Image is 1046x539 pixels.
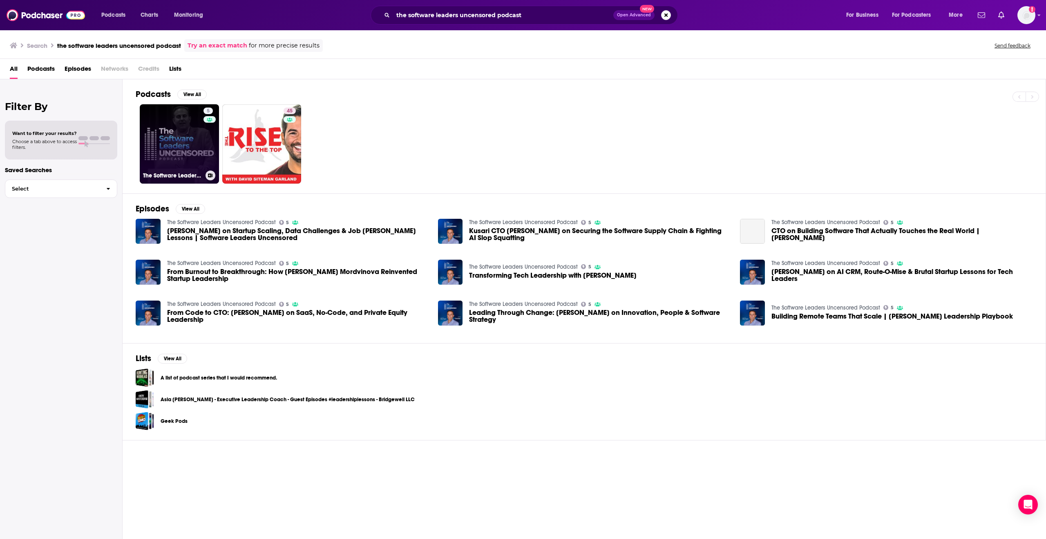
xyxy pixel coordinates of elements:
[136,353,151,364] h2: Lists
[158,354,187,364] button: View All
[771,268,1033,282] span: [PERSON_NAME] on AI CRM, Route-O-Mise & Brutal Startup Lessons for Tech Leaders
[143,172,202,179] h3: The Software Leaders Uncensored Podcast
[101,9,125,21] span: Podcasts
[469,272,637,279] a: Transforming Tech Leadership with John Mann
[1029,6,1035,13] svg: Add a profile image
[167,268,428,282] span: From Burnout to Breakthrough: How [PERSON_NAME] Mordvinova Reinvented Startup Leadership
[771,268,1033,282] a: Rick Schott on AI CRM, Route-O-Mise & Brutal Startup Lessons for Tech Leaders
[469,219,578,226] a: The Software Leaders Uncensored Podcast
[640,5,655,13] span: New
[27,42,47,49] h3: Search
[771,219,880,226] a: The Software Leaders Uncensored Podcast
[167,260,276,267] a: The Software Leaders Uncensored Podcast
[12,130,77,136] span: Want to filter your results?
[136,301,161,326] img: From Code to CTO: Jason Gilmore on SaaS, No-Code, and Private Equity Leadership
[771,227,1033,241] a: CTO on Building Software That Actually Touches the Real World | Kumar Srivastava
[10,62,18,79] a: All
[136,89,207,99] a: PodcastsView All
[287,107,293,115] span: 45
[5,166,117,174] p: Saved Searches
[588,303,591,306] span: 5
[136,353,187,364] a: ListsView All
[203,108,213,114] a: 5
[469,309,730,323] a: Leading Through Change: Mark Losey on Innovation, People & Software Strategy
[27,62,55,79] a: Podcasts
[588,221,591,225] span: 5
[96,9,136,22] button: open menu
[167,301,276,308] a: The Software Leaders Uncensored Podcast
[887,9,943,22] button: open menu
[249,41,320,50] span: for more precise results
[740,301,765,326] img: Building Remote Teams That Scale | Jim Olsen’s Leadership Playbook
[469,309,730,323] span: Leading Through Change: [PERSON_NAME] on Innovation, People & Software Strategy
[7,7,85,23] img: Podchaser - Follow, Share and Rate Podcasts
[136,260,161,285] img: From Burnout to Breakthrough: How Lena Skilarova Mordvinova Reinvented Startup Leadership
[740,260,765,285] img: Rick Schott on AI CRM, Route-O-Mise & Brutal Startup Lessons for Tech Leaders
[279,261,289,266] a: 5
[5,186,100,191] span: Select
[174,9,203,21] span: Monitoring
[613,10,655,20] button: Open AdvancedNew
[846,9,878,21] span: For Business
[169,62,181,79] span: Lists
[167,309,428,323] span: From Code to CTO: [PERSON_NAME] on SaaS, No-Code, and Private Equity Leadership
[883,261,894,266] a: 5
[188,41,247,50] a: Try an exact match
[438,301,463,326] a: Leading Through Change: Mark Losey on Innovation, People & Software Strategy
[393,9,613,22] input: Search podcasts, credits, & more...
[57,42,181,49] h3: the software leaders uncensored podcast
[469,301,578,308] a: The Software Leaders Uncensored Podcast
[943,9,973,22] button: open menu
[469,227,730,241] span: Kusari CTO [PERSON_NAME] on Securing the Software Supply Chain & Fighting AI Slop Squatting
[891,221,894,225] span: 5
[588,265,591,269] span: 5
[771,304,880,311] a: The Software Leaders Uncensored Podcast
[136,368,154,387] a: A list of podcast series that I would recommend.
[1017,6,1035,24] button: Show profile menu
[740,219,765,244] a: CTO on Building Software That Actually Touches the Real World | Kumar Srivastava
[168,9,214,22] button: open menu
[284,108,296,114] a: 45
[469,227,730,241] a: Kusari CTO Michael Lieberman on Securing the Software Supply Chain & Fighting AI Slop Squatting
[438,219,463,244] a: Kusari CTO Michael Lieberman on Securing the Software Supply Chain & Fighting AI Slop Squatting
[65,62,91,79] a: Episodes
[161,395,415,404] a: Asia [PERSON_NAME] - Executive Leadership Coach - Guest Episodes #leadershiplessons - Bridgewell LLC
[892,9,931,21] span: For Podcasters
[136,89,171,99] h2: Podcasts
[222,104,302,184] a: 45
[279,220,289,225] a: 5
[176,204,205,214] button: View All
[136,219,161,244] img: Jason Tesser on Startup Scaling, Data Challenges & Job Hunt Lessons | Software Leaders Uncensored
[138,62,159,79] span: Credits
[1017,6,1035,24] img: User Profile
[581,220,591,225] a: 5
[469,263,578,270] a: The Software Leaders Uncensored Podcast
[286,262,289,265] span: 5
[438,260,463,285] a: Transforming Tech Leadership with John Mann
[140,104,219,184] a: 5The Software Leaders Uncensored Podcast
[5,180,117,198] button: Select
[136,412,154,430] a: Geek Pods
[949,9,963,21] span: More
[891,262,894,265] span: 5
[1018,495,1038,514] div: Open Intercom Messenger
[167,227,428,241] a: Jason Tesser on Startup Scaling, Data Challenges & Job Hunt Lessons | Software Leaders Uncensored
[136,204,169,214] h2: Episodes
[581,302,591,307] a: 5
[771,313,1013,320] a: Building Remote Teams That Scale | Jim Olsen’s Leadership Playbook
[101,62,128,79] span: Networks
[469,272,637,279] span: Transforming Tech Leadership with [PERSON_NAME]
[135,9,163,22] a: Charts
[167,227,428,241] span: [PERSON_NAME] on Startup Scaling, Data Challenges & Job [PERSON_NAME] Lessons | Software Leaders ...
[883,220,894,225] a: 5
[177,90,207,99] button: View All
